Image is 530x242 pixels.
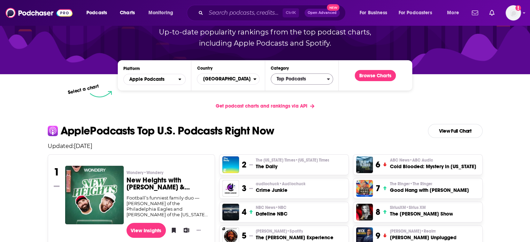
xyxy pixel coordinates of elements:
a: Show notifications dropdown [469,7,481,19]
a: audiochuck•AudiochuckCrime Junkie [256,181,305,194]
span: • Wondery [144,170,163,175]
p: ABC News • ABC Audio [390,157,476,163]
span: [PERSON_NAME] [390,228,436,234]
span: [PERSON_NAME] [256,228,303,234]
span: • Audiochuck [279,181,305,186]
img: Good Hang with Amy Poehler [356,180,373,197]
span: For Business [360,8,387,18]
span: NBC News [256,205,286,210]
h3: 4 [242,207,246,217]
span: More [447,8,459,18]
p: Mick Hunt • Realm [390,228,456,234]
img: select arrow [90,91,112,97]
span: [GEOGRAPHIC_DATA] [197,73,253,85]
span: Logged in as RebRoz5 [506,5,521,21]
span: ABC News [390,157,433,163]
span: audiochuck [256,181,305,187]
h3: 1 [54,166,60,178]
a: SiriusXM•Sirius XMThe [PERSON_NAME] Show [390,205,453,217]
a: Dateline NBC [222,204,239,220]
button: open menu [394,7,442,18]
a: NBC News•NBCDateline NBC [256,205,287,217]
button: Add to List [181,225,188,235]
span: • Sirius XM [406,205,425,210]
img: User Profile [506,5,521,21]
p: audiochuck • Audiochuck [256,181,305,187]
span: Top Podcasts [271,73,327,85]
h3: Cold Blooded: Mystery in [US_STATE] [390,163,476,170]
div: Search podcasts, credits, & more... [193,5,352,21]
span: • ABC Audio [409,158,433,163]
span: Monitoring [148,8,173,18]
span: SiriusXM [390,205,425,210]
button: Categories [271,73,333,85]
h3: Good Hang with [PERSON_NAME] [390,187,469,194]
button: open menu [442,7,468,18]
p: Wondery • Wondery [126,170,209,175]
button: open menu [123,74,186,85]
button: open menu [144,7,182,18]
a: New Heights with Jason & Travis Kelce [65,166,124,224]
svg: Add a profile image [515,5,521,11]
span: Apple Podcasts [129,77,164,82]
span: • Realm [421,229,436,234]
img: The Megyn Kelly Show [356,204,373,220]
button: Show profile menu [506,5,521,21]
img: The Daily [222,156,239,173]
h3: Crime Junkie [256,187,305,194]
span: The Ringer [390,181,432,187]
button: open menu [355,7,396,18]
h3: Dateline NBC [256,210,287,217]
a: The Ringer•The RingerGood Hang with [PERSON_NAME] [390,181,469,194]
p: Joe Rogan • Spotify [256,228,333,234]
a: Browse Charts [355,70,396,81]
span: Wondery [126,170,163,175]
h3: 3 [242,183,246,194]
a: View Insights [126,223,166,238]
div: Football’s funniest family duo — [PERSON_NAME] of the Philadelphia Eagles and [PERSON_NAME] of th... [126,195,209,217]
span: For Podcasters [399,8,432,18]
h2: Platforms [123,74,186,85]
a: Show notifications dropdown [486,7,497,19]
h3: 7 [376,183,380,194]
button: open menu [82,7,116,18]
a: ABC News•ABC AudioCold Blooded: Mystery in [US_STATE] [390,157,476,170]
p: Updated: [DATE] [42,143,488,149]
a: [PERSON_NAME]•Realm[PERSON_NAME] Unplugged [390,228,456,241]
h3: 8 [376,207,380,217]
h3: The [PERSON_NAME] Experience [256,234,333,241]
h3: 6 [376,159,380,170]
p: SiriusXM • Sirius XM [390,205,453,210]
p: The New York Times • New York Times [256,157,329,163]
span: • [US_STATE] Times [295,158,329,163]
span: Ctrl K [283,8,299,17]
img: apple Icon [48,126,58,136]
img: Cold Blooded: Mystery in Alaska [356,156,373,173]
p: Up-to-date popularity rankings from the top podcast charts, including Apple Podcasts and Spotify. [145,26,385,49]
span: The [US_STATE] Times [256,157,329,163]
button: Countries [197,73,259,85]
button: Open AdvancedNew [305,9,340,17]
span: • NBC [275,205,286,210]
h3: 5 [242,231,246,241]
img: Podchaser - Follow, Share and Rate Podcasts [6,6,72,19]
h3: 9 [376,231,380,241]
p: The Ringer • The Ringer [390,181,469,187]
h3: [PERSON_NAME] Unplugged [390,234,456,241]
h3: The [PERSON_NAME] Show [390,210,453,217]
img: Crime Junkie [222,180,239,197]
span: Get podcast charts and rankings via API [216,103,307,109]
a: Charts [115,7,139,18]
span: Charts [120,8,135,18]
a: Get podcast charts and rankings via API [210,97,320,115]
